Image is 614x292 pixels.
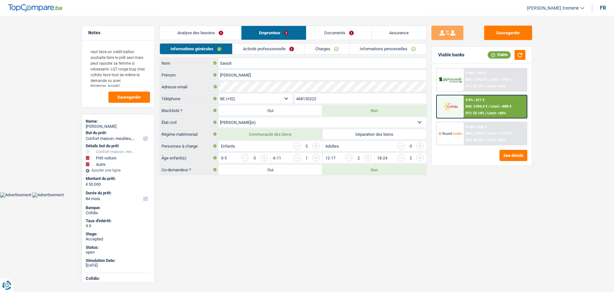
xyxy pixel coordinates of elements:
a: Assurance [372,26,427,40]
label: Co-demandeur ? [160,165,218,175]
a: Emprunteur [241,26,306,40]
div: Banque: [86,205,151,210]
label: Téléphone [160,93,218,104]
div: [PERSON_NAME] [86,124,151,129]
label: Non [322,105,426,116]
a: Analyse des besoins [160,26,241,40]
label: Prénom [160,70,218,80]
div: Accepted [86,281,151,286]
span: / [485,84,487,88]
span: DTI: 48.05% [466,138,484,142]
img: Advertisement [32,192,64,198]
label: Personnes à charge [160,141,218,151]
label: But du prêt: [86,130,149,135]
img: AlphaCredit [438,76,462,84]
label: Nom [160,58,218,68]
a: Informations personnelles [350,44,427,54]
div: Taux d'intérêt: [86,218,151,223]
label: Adultes [325,144,339,148]
span: [PERSON_NAME].tremerie [527,5,579,11]
div: Ajouter une ligne [86,168,151,173]
span: NAI: 2 092,3 € [466,77,488,82]
div: 9.45% | 806 € [466,125,487,129]
div: Détails but du prêt [86,143,151,149]
label: 0-5 [221,156,227,160]
span: / [485,111,487,115]
label: État civil [160,117,218,127]
span: / [486,131,487,135]
div: [DATE] [86,263,151,268]
label: Régime matrimonial [160,129,218,139]
a: Activité professionnelle [232,44,304,54]
img: Record Credits [438,127,462,139]
div: fr [600,5,606,11]
div: 5 [304,144,310,148]
div: Viable [488,51,511,58]
div: 9.9 [86,223,151,229]
span: € [86,182,88,187]
label: Âge enfant(s) [160,153,218,163]
label: Adresse email [160,82,218,92]
div: Cofidis: [86,276,151,281]
label: Montant du prêt: [86,176,149,181]
label: Durée du prêt: [86,191,149,196]
h5: Notes [88,30,148,36]
img: TopCompare Logo [8,4,62,12]
span: Limit: >750 € [491,77,512,82]
span: NAI: 2 094,4 € [466,104,488,109]
img: Cofidis [438,101,462,112]
span: Limit: <65% [488,138,506,142]
span: / [485,138,487,142]
span: DTI: 52.19% [466,84,484,88]
div: Stage: [86,231,151,237]
span: Sauvegarder [117,95,141,99]
div: Cofidis [86,210,151,215]
span: DTI: 52.14% [466,111,484,115]
div: 0 [252,156,257,160]
div: Viable banks [438,52,464,58]
span: / [489,104,490,109]
label: Séparation des biens [322,129,426,139]
span: Limit: <60% [488,111,506,115]
div: open [86,250,151,255]
div: 9.99% | 819 € [466,71,487,75]
div: Status: [86,245,151,250]
input: 401020304 [295,93,427,104]
div: Simulation Date: [86,258,151,263]
button: Sauvegarder [484,26,532,40]
label: Enfants [221,144,235,148]
a: [PERSON_NAME].tremerie [522,3,584,13]
div: Accepted [86,237,151,242]
label: Oui [218,165,322,175]
button: Sauvegarder [108,92,150,103]
span: / [489,77,490,82]
div: 9.9% | 817 € [466,98,485,102]
div: 0 [408,144,413,148]
label: Oui [218,105,322,116]
a: Documents [306,26,371,40]
label: Communauté des biens [218,129,322,139]
div: Name: [86,119,151,124]
a: Charges [305,44,349,54]
label: Blacklisté ? [160,105,218,116]
span: Limit: <60% [488,84,506,88]
label: Non [322,165,426,175]
button: See details [500,150,527,161]
span: Limit: >800 € [491,104,512,109]
span: Limit: >1.673 € [488,131,512,135]
a: Informations générales [160,44,232,54]
span: NAI: 2 455 € [466,131,485,135]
